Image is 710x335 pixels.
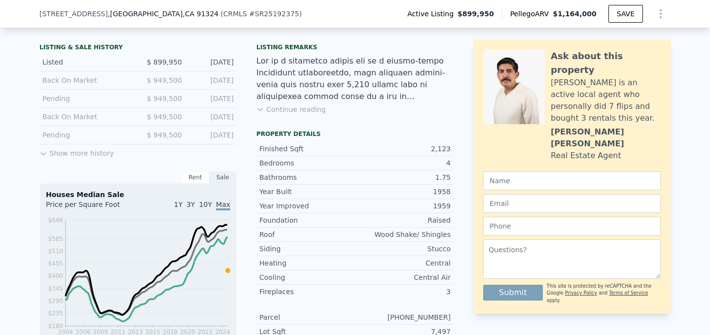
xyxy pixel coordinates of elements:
[147,58,182,66] span: $ 899,950
[355,144,451,154] div: 2,123
[209,171,237,184] div: Sale
[249,10,299,18] span: # SR25192375
[355,312,451,322] div: [PHONE_NUMBER]
[355,258,451,268] div: Central
[510,9,553,19] span: Pellego ARV
[223,10,247,18] span: CRMLS
[553,10,597,18] span: $1,164,000
[259,272,355,282] div: Cooling
[355,244,451,254] div: Stucco
[259,287,355,297] div: Fireplaces
[48,248,63,255] tspan: $510
[551,126,661,150] div: [PERSON_NAME] [PERSON_NAME]
[256,43,454,51] div: Listing remarks
[147,95,182,102] span: $ 949,500
[186,201,195,208] span: 3Y
[46,200,138,215] div: Price per Square Foot
[48,285,63,292] tspan: $345
[48,260,63,267] tspan: $455
[190,112,234,122] div: [DATE]
[42,112,130,122] div: Back On Market
[259,144,355,154] div: Finished Sqft
[256,130,454,138] div: Property details
[108,9,218,19] span: , [GEOGRAPHIC_DATA]
[608,5,643,23] button: SAVE
[48,217,63,224] tspan: $646
[174,201,182,208] span: 1Y
[199,201,212,208] span: 10Y
[259,230,355,239] div: Roof
[42,94,130,103] div: Pending
[458,9,494,19] span: $899,950
[147,76,182,84] span: $ 949,500
[259,187,355,197] div: Year Built
[147,113,182,121] span: $ 949,500
[259,312,355,322] div: Parcel
[42,75,130,85] div: Back On Market
[256,104,326,114] button: Continue reading
[48,272,63,279] tspan: $400
[565,290,597,296] a: Privacy Policy
[259,172,355,182] div: Bathrooms
[483,217,661,235] input: Phone
[42,57,130,67] div: Listed
[355,287,451,297] div: 3
[547,283,661,304] div: This site is protected by reCAPTCHA and the Google and apply.
[551,77,661,124] div: [PERSON_NAME] is an active local agent who personally did 7 flips and bought 3 rentals this year.
[147,131,182,139] span: $ 949,500
[355,272,451,282] div: Central Air
[355,158,451,168] div: 4
[483,285,543,301] button: Submit
[39,43,237,53] div: LISTING & SALE HISTORY
[39,9,108,19] span: [STREET_ADDRESS]
[483,194,661,213] input: Email
[551,150,621,162] div: Real Estate Agent
[256,55,454,102] div: Lor ip d sitametco adipis eli se d eiusmo-tempo Incididunt utlaboreetdo, magn aliquaen admini-ven...
[190,75,234,85] div: [DATE]
[407,9,458,19] span: Active Listing
[48,235,63,242] tspan: $565
[216,201,230,210] span: Max
[609,290,648,296] a: Terms of Service
[355,230,451,239] div: Wood Shake/ Shingles
[651,4,671,24] button: Show Options
[181,171,209,184] div: Rent
[483,171,661,190] input: Name
[48,323,63,330] tspan: $180
[182,10,218,18] span: , CA 91324
[259,201,355,211] div: Year Improved
[48,298,63,304] tspan: $290
[42,130,130,140] div: Pending
[259,244,355,254] div: Siding
[259,215,355,225] div: Foundation
[355,201,451,211] div: 1959
[259,158,355,168] div: Bedrooms
[46,190,230,200] div: Houses Median Sale
[355,215,451,225] div: Raised
[355,172,451,182] div: 1.75
[190,94,234,103] div: [DATE]
[259,258,355,268] div: Heating
[190,130,234,140] div: [DATE]
[190,57,234,67] div: [DATE]
[551,49,661,77] div: Ask about this property
[48,310,63,317] tspan: $235
[355,187,451,197] div: 1958
[220,9,302,19] div: ( )
[39,144,114,158] button: Show more history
